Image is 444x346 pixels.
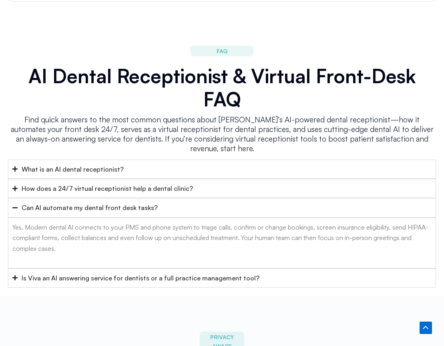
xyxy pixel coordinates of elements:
[217,46,227,56] span: FAQ
[8,64,436,111] h2: AI Dental Receptionist & Virtual Front-Desk FAQ
[8,198,436,217] summary: Can AI automate my dental front desk tasks?
[22,183,193,194] div: How does a 24/7 virtual receptionist help a dental clinic?
[8,115,436,153] p: Find quick answers to the most common questions about [PERSON_NAME]’s AI-powered dental reception...
[22,273,259,283] div: Is Viva an AI answering service for dentists or a full practice management tool?
[12,222,432,254] p: Yes. Modern dental AI connects to your PMS and phone system to triage calls, confirm or change bo...
[8,160,436,179] summary: What is an AI dental receptionist?
[8,160,436,288] div: Accordion. Open links with Enter or Space, close with Escape, and navigate with Arrow Keys
[22,202,158,213] div: Can AI automate my dental front desk tasks?
[8,179,436,198] summary: How does a 24/7 virtual receptionist help a dental clinic?
[22,164,124,174] div: What is an AI dental receptionist?
[8,268,436,288] summary: Is Viva an AI answering service for dentists or a full practice management tool?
